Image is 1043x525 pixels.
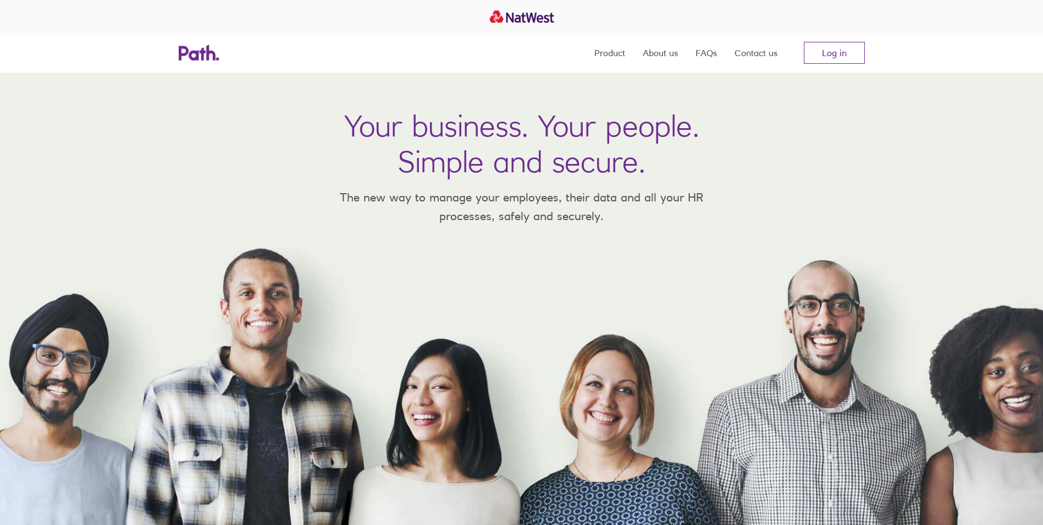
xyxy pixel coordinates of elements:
h1: Your business. Your people. Simple and secure. [344,108,699,179]
a: Contact us [735,33,777,73]
a: FAQs [696,33,717,73]
a: Product [594,33,625,73]
p: The new way to manage your employees, their data and all your HR processes, safely and securely. [324,188,720,225]
a: Log in [804,42,865,64]
a: About us [643,33,678,73]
